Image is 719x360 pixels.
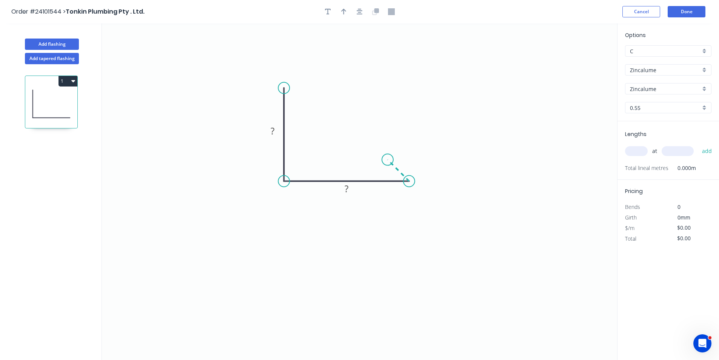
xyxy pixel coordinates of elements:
tspan: ? [345,182,348,195]
span: $/m [625,224,634,232]
span: Girth [625,214,637,221]
span: at [652,146,657,156]
input: Thickness [630,104,701,112]
span: 0mm [677,214,690,221]
input: Price level [630,47,701,55]
span: 0 [677,203,681,210]
iframe: Intercom live chat [693,334,711,352]
span: Bends [625,203,640,210]
button: Done [668,6,705,17]
span: Options [625,31,646,39]
span: Pricing [625,187,643,195]
button: Add tapered flashing [25,53,79,64]
tspan: ? [271,125,274,137]
span: Order #24101544 > [11,7,66,16]
svg: 0 [102,23,617,360]
button: Cancel [622,6,660,17]
span: Total lineal metres [625,163,668,173]
span: Lengths [625,130,647,138]
span: 0.000m [668,163,696,173]
button: add [698,145,716,158]
span: Total [625,235,636,242]
input: Colour [630,85,701,93]
span: Tonkin Plumbing Pty . Ltd. [66,7,145,16]
button: 1 [59,76,77,87]
input: Material [630,66,701,74]
button: Add flashing [25,39,79,50]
